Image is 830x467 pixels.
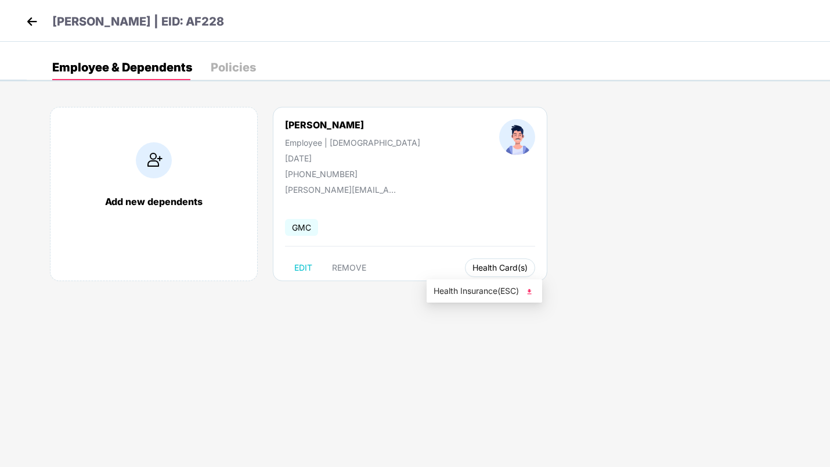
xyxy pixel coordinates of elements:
span: GMC [285,219,318,236]
span: EDIT [294,263,312,272]
p: [PERSON_NAME] | EID: AF228 [52,13,224,31]
span: Health Card(s) [472,265,528,271]
div: Employee | [DEMOGRAPHIC_DATA] [285,138,420,148]
img: addIcon [136,142,172,178]
img: profileImage [499,119,535,155]
button: EDIT [285,258,322,277]
span: REMOVE [332,263,366,272]
button: REMOVE [323,258,376,277]
div: [DATE] [285,153,420,163]
div: [PHONE_NUMBER] [285,169,420,179]
div: [PERSON_NAME] [285,119,364,131]
div: Policies [211,62,256,73]
div: [PERSON_NAME][EMAIL_ADDRESS][DOMAIN_NAME] [285,185,401,195]
span: Health Insurance(ESC) [434,285,535,297]
div: Add new dependents [62,196,246,207]
img: back [23,13,41,30]
img: svg+xml;base64,PHN2ZyB4bWxucz0iaHR0cDovL3d3dy53My5vcmcvMjAwMC9zdmciIHhtbG5zOnhsaW5rPSJodHRwOi8vd3... [524,286,535,297]
div: Employee & Dependents [52,62,192,73]
button: Health Card(s) [465,258,535,277]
